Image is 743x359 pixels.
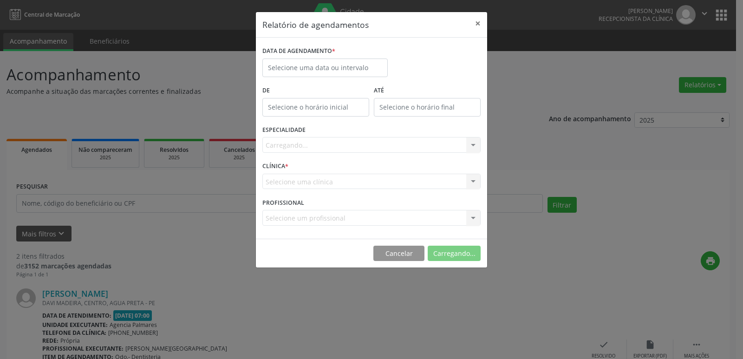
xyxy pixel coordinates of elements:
label: CLÍNICA [262,159,288,174]
button: Close [469,12,487,35]
h5: Relatório de agendamentos [262,19,369,31]
input: Selecione o horário final [374,98,481,117]
input: Selecione o horário inicial [262,98,369,117]
label: DATA DE AGENDAMENTO [262,44,335,59]
label: ATÉ [374,84,481,98]
input: Selecione uma data ou intervalo [262,59,388,77]
label: PROFISSIONAL [262,196,304,210]
button: Carregando... [428,246,481,261]
label: ESPECIALIDADE [262,123,306,137]
button: Cancelar [373,246,424,261]
label: De [262,84,369,98]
